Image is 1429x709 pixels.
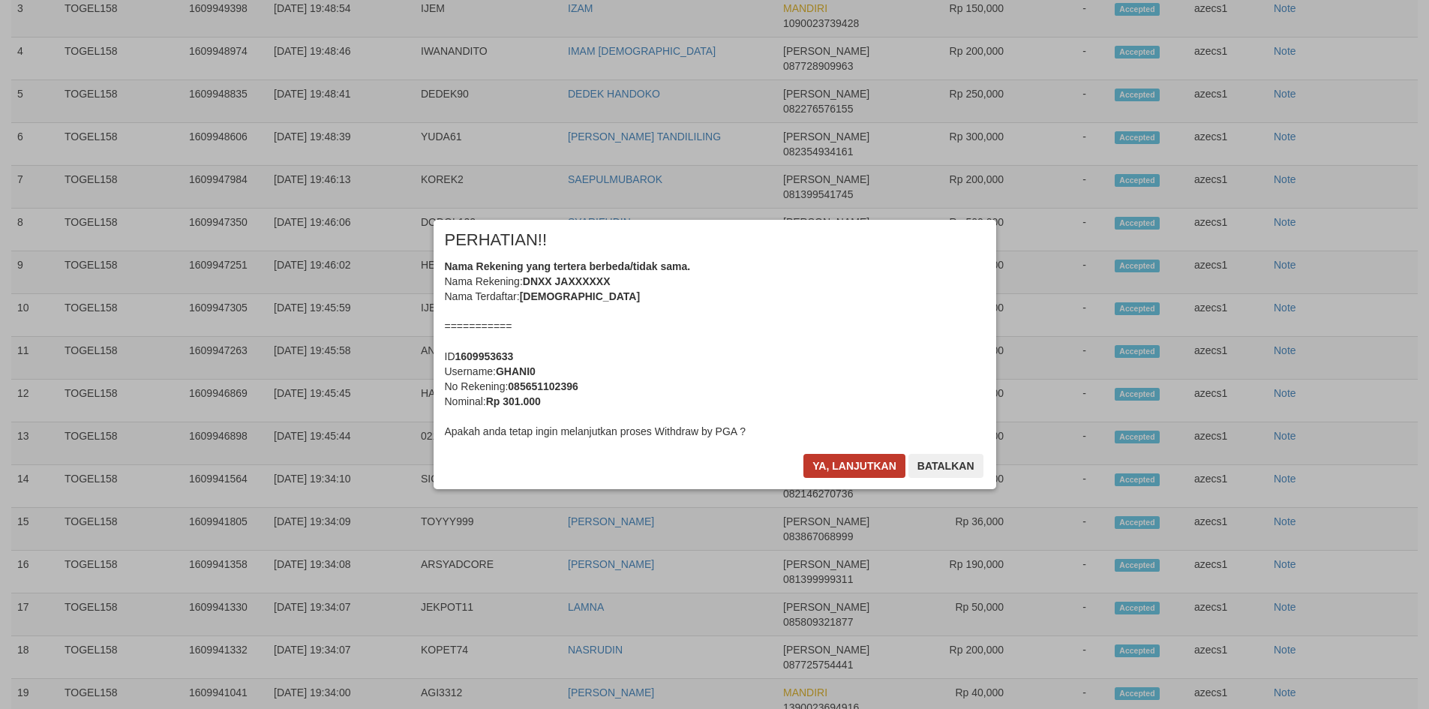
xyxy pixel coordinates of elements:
b: Rp 301.000 [486,395,541,407]
b: Nama Rekening yang tertera berbeda/tidak sama. [445,260,691,272]
div: Nama Rekening: Nama Terdaftar: =========== ID Username: No Rekening: Nominal: Apakah anda tetap i... [445,259,985,439]
button: Batalkan [908,454,983,478]
b: 1609953633 [455,350,514,362]
span: PERHATIAN!! [445,233,548,248]
b: 085651102396 [508,380,578,392]
b: DNXX JAXXXXXX [523,275,611,287]
b: [DEMOGRAPHIC_DATA] [520,290,640,302]
b: GHANI0 [496,365,536,377]
button: Ya, lanjutkan [803,454,905,478]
